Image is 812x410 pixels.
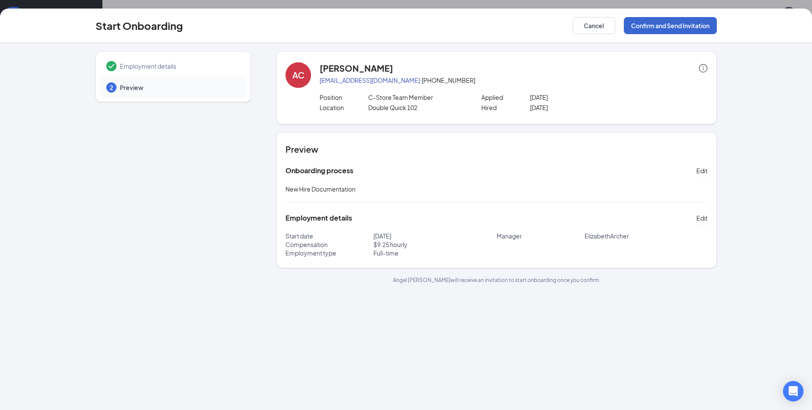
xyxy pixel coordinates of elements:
h4: Preview [285,143,707,155]
button: Confirm and Send Invitation [624,17,717,34]
p: Compensation [285,240,373,249]
p: [DATE] [530,103,627,112]
div: AC [292,69,305,81]
p: Manager [497,232,585,240]
span: New Hire Documentation [285,185,355,193]
p: $ 9.25 hourly [373,240,497,249]
h5: Employment details [285,213,352,223]
a: [EMAIL_ADDRESS][DOMAIN_NAME] [320,76,420,84]
p: Location [320,103,368,112]
p: Angel [PERSON_NAME] will receive an invitation to start onboarding once you confirm. [276,276,716,284]
p: [DATE] [530,93,627,102]
p: Start date [285,232,373,240]
h4: [PERSON_NAME] [320,62,393,74]
span: Edit [696,214,707,222]
span: 2 [110,83,113,92]
button: Edit [696,211,707,225]
h3: Start Onboarding [96,18,183,33]
p: C-Store Team Member [368,93,465,102]
p: Hired [481,103,530,112]
svg: Checkmark [106,61,116,71]
span: Preview [120,83,239,92]
p: Full-time [373,249,497,257]
span: Edit [696,166,707,175]
div: Open Intercom Messenger [783,381,803,401]
h5: Onboarding process [285,166,353,175]
p: Applied [481,93,530,102]
button: Cancel [573,17,615,34]
span: Employment details [120,62,239,70]
button: Edit [696,164,707,177]
p: ElizabethArcher [585,232,708,240]
p: [DATE] [373,232,497,240]
p: Double Quick 102 [368,103,465,112]
span: info-circle [699,64,707,73]
p: Position [320,93,368,102]
p: Employment type [285,249,373,257]
p: · [PHONE_NUMBER] [320,76,707,84]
